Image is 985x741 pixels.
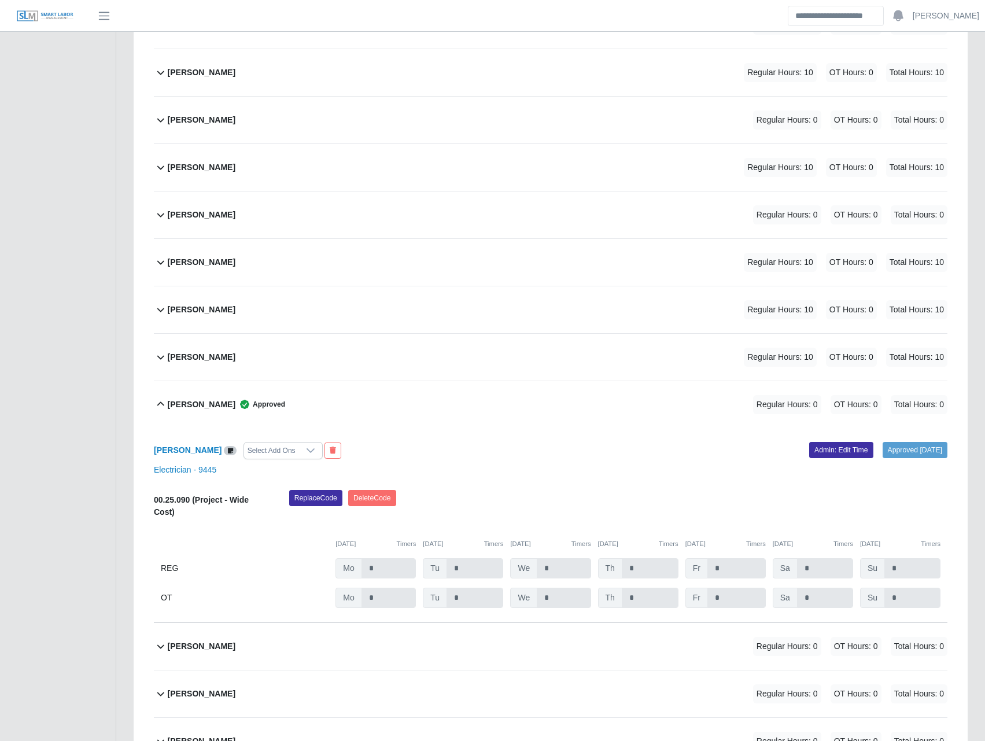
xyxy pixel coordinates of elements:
[598,539,678,549] div: [DATE]
[571,539,591,549] button: Timers
[860,588,885,608] span: Su
[773,588,798,608] span: Sa
[324,443,341,459] button: End Worker & Remove from the Timesheet
[831,637,881,656] span: OT Hours: 0
[154,670,947,717] button: [PERSON_NAME] Regular Hours: 0 OT Hours: 0 Total Hours: 0
[826,300,877,319] span: OT Hours: 0
[788,6,884,26] input: Search
[168,640,235,652] b: [PERSON_NAME]
[826,158,877,177] span: OT Hours: 0
[860,539,940,549] div: [DATE]
[154,191,947,238] button: [PERSON_NAME] Regular Hours: 0 OT Hours: 0 Total Hours: 0
[753,395,821,414] span: Regular Hours: 0
[168,304,235,316] b: [PERSON_NAME]
[891,110,947,130] span: Total Hours: 0
[598,588,622,608] span: Th
[753,684,821,703] span: Regular Hours: 0
[744,158,817,177] span: Regular Hours: 10
[826,63,877,82] span: OT Hours: 0
[773,558,798,578] span: Sa
[423,539,503,549] div: [DATE]
[168,256,235,268] b: [PERSON_NAME]
[335,588,361,608] span: Mo
[224,445,237,455] a: View/Edit Notes
[598,558,622,578] span: Th
[168,688,235,700] b: [PERSON_NAME]
[154,144,947,191] button: [PERSON_NAME] Regular Hours: 10 OT Hours: 0 Total Hours: 10
[16,10,74,23] img: SLM Logo
[883,442,947,458] a: Approved [DATE]
[168,209,235,221] b: [PERSON_NAME]
[826,253,877,272] span: OT Hours: 0
[831,205,881,224] span: OT Hours: 0
[744,300,817,319] span: Regular Hours: 10
[744,253,817,272] span: Regular Hours: 10
[244,443,299,459] div: Select Add Ons
[886,300,947,319] span: Total Hours: 10
[510,558,537,578] span: We
[289,490,342,506] button: ReplaceCode
[831,395,881,414] span: OT Hours: 0
[348,490,396,506] button: DeleteCode
[659,539,678,549] button: Timers
[154,495,249,517] b: 00.25.090 (Project - Wide Cost)
[423,558,447,578] span: Tu
[161,558,329,578] div: REG
[168,399,235,411] b: [PERSON_NAME]
[921,539,940,549] button: Timers
[161,588,329,608] div: OT
[685,539,766,549] div: [DATE]
[886,63,947,82] span: Total Hours: 10
[891,395,947,414] span: Total Hours: 0
[235,399,285,410] span: Approved
[154,334,947,381] button: [PERSON_NAME] Regular Hours: 10 OT Hours: 0 Total Hours: 10
[886,158,947,177] span: Total Hours: 10
[397,539,416,549] button: Timers
[154,381,947,428] button: [PERSON_NAME] Approved Regular Hours: 0 OT Hours: 0 Total Hours: 0
[744,348,817,367] span: Regular Hours: 10
[685,558,708,578] span: Fr
[484,539,504,549] button: Timers
[685,588,708,608] span: Fr
[891,637,947,656] span: Total Hours: 0
[809,442,873,458] a: Admin: Edit Time
[168,114,235,126] b: [PERSON_NAME]
[860,558,885,578] span: Su
[891,205,947,224] span: Total Hours: 0
[154,286,947,333] button: [PERSON_NAME] Regular Hours: 10 OT Hours: 0 Total Hours: 10
[154,239,947,286] button: [PERSON_NAME] Regular Hours: 10 OT Hours: 0 Total Hours: 10
[753,110,821,130] span: Regular Hours: 0
[891,684,947,703] span: Total Hours: 0
[831,110,881,130] span: OT Hours: 0
[510,539,591,549] div: [DATE]
[154,623,947,670] button: [PERSON_NAME] Regular Hours: 0 OT Hours: 0 Total Hours: 0
[335,539,416,549] div: [DATE]
[510,588,537,608] span: We
[168,67,235,79] b: [PERSON_NAME]
[746,539,766,549] button: Timers
[154,97,947,143] button: [PERSON_NAME] Regular Hours: 0 OT Hours: 0 Total Hours: 0
[335,558,361,578] span: Mo
[831,684,881,703] span: OT Hours: 0
[744,63,817,82] span: Regular Hours: 10
[168,161,235,174] b: [PERSON_NAME]
[886,253,947,272] span: Total Hours: 10
[154,49,947,96] button: [PERSON_NAME] Regular Hours: 10 OT Hours: 0 Total Hours: 10
[773,539,853,549] div: [DATE]
[833,539,853,549] button: Timers
[753,205,821,224] span: Regular Hours: 0
[753,637,821,656] span: Regular Hours: 0
[154,465,216,474] a: Electrician - 9445
[423,588,447,608] span: Tu
[826,348,877,367] span: OT Hours: 0
[168,351,235,363] b: [PERSON_NAME]
[154,445,222,455] a: [PERSON_NAME]
[886,348,947,367] span: Total Hours: 10
[913,10,979,22] a: [PERSON_NAME]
